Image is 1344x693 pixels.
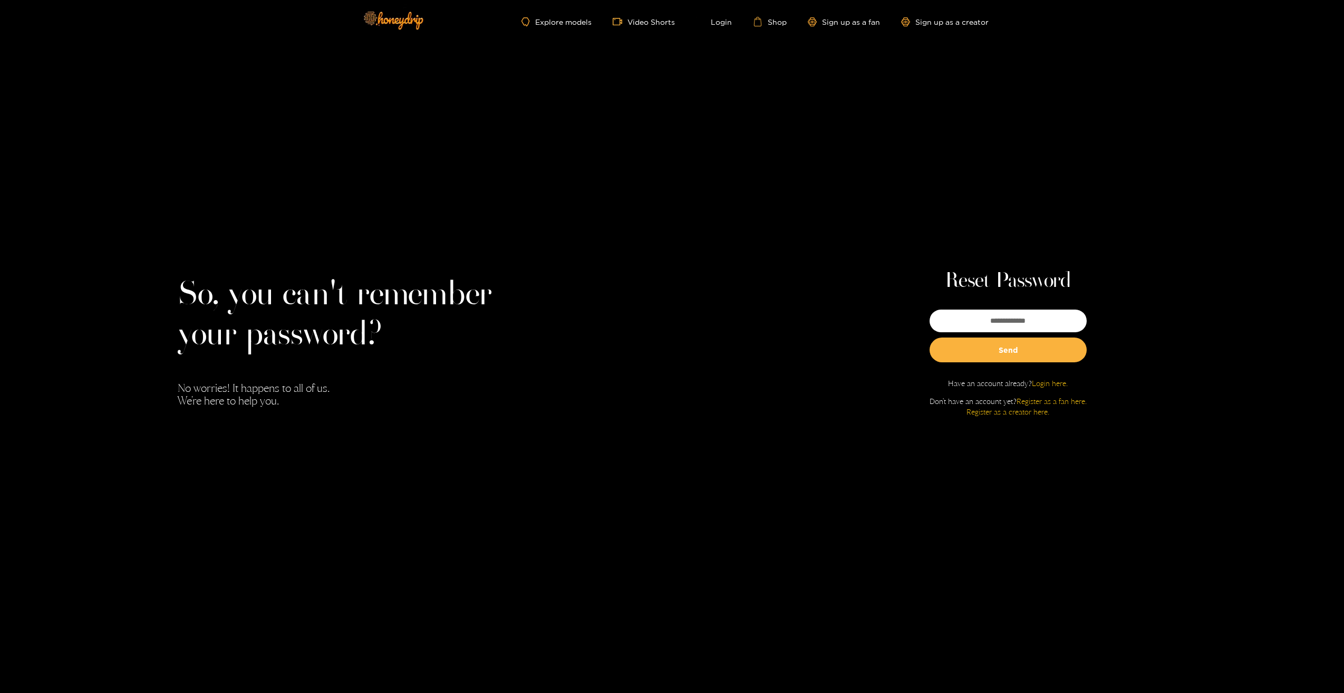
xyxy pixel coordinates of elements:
[901,17,989,26] a: Sign up as a creator
[945,268,1071,294] h1: Reset Password
[930,338,1087,362] button: Send
[808,17,880,26] a: Sign up as a fan
[1032,379,1068,388] a: Login here.
[930,396,1087,417] p: Don't have an account yet?
[178,382,494,407] p: No worries! It happens to all of us. We're here to help you.
[613,17,675,26] a: Video Shorts
[1017,397,1087,406] a: Register as a fan here.
[753,17,787,26] a: Shop
[696,17,732,26] a: Login
[613,17,627,26] span: video-camera
[948,378,1068,389] p: Have an account already?
[521,17,591,26] a: Explore models
[966,407,1049,416] a: Register as a creator here.
[178,275,494,355] h2: So, you can't remember your password?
